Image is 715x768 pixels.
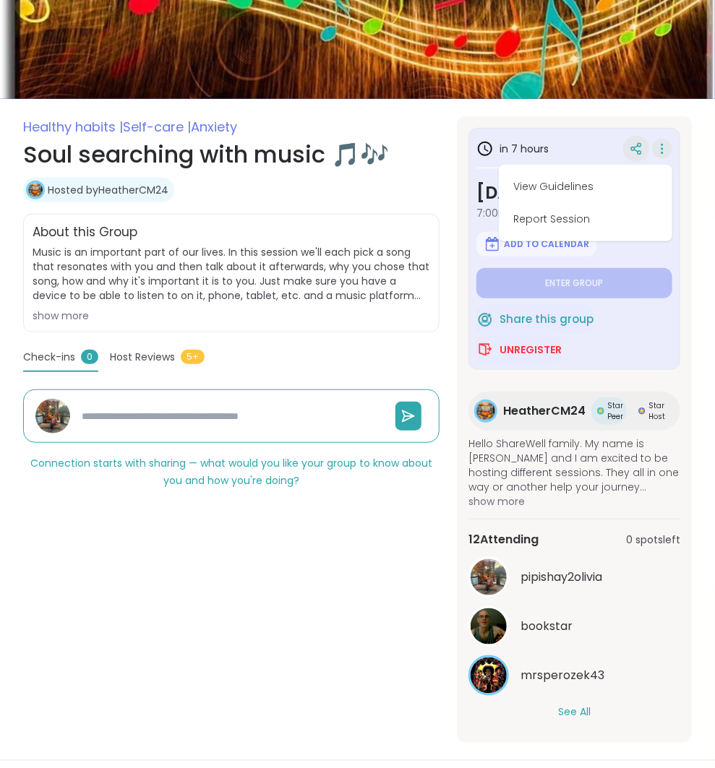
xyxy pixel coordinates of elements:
span: Connection starts with sharing — what would you like your group to know about you and how you're ... [30,456,432,488]
button: Enter group [476,268,672,298]
span: 0 spots left [626,532,680,548]
button: View Guidelines [505,171,667,203]
span: show more [468,494,680,509]
span: HeatherCM24 [503,402,586,420]
span: Enter group [546,277,604,289]
span: Healthy habits | [23,118,123,136]
a: Hosted byHeatherCM24 [48,183,168,197]
span: 12 Attending [468,531,539,548]
button: Add to Calendar [476,232,596,256]
span: Star Peer [607,400,623,422]
h3: [DATE] [476,180,672,206]
span: Check-ins [23,350,75,365]
a: HeatherCM24HeatherCM24Star PeerStar PeerStar HostStar Host [468,392,680,431]
span: Hello ShareWell family. My name is [PERSON_NAME] and I am excited to be hosting different session... [468,436,680,494]
h2: About this Group [33,223,137,242]
a: bookstarbookstar [468,606,680,647]
span: Self-care | [123,118,191,136]
h3: in 7 hours [476,140,549,158]
img: HeatherCM24 [28,183,43,197]
span: bookstar [521,618,573,635]
span: 5+ [181,350,205,364]
span: Anxiety [191,118,237,136]
span: 0 [81,350,98,364]
span: Unregister [500,342,562,357]
img: pipishay2olivia [35,399,70,433]
span: Add to Calendar [504,238,589,250]
span: pipishay2olivia [521,569,602,586]
span: Host Reviews [110,350,175,365]
button: Report Session [505,203,667,236]
a: pipishay2oliviapipishay2olivia [468,557,680,597]
div: show more [33,309,430,323]
h1: Soul searching with music 🎵🎶 [23,137,440,172]
button: Unregister [476,335,562,365]
button: Share this group [476,304,594,335]
img: mrsperozek43 [471,657,507,694]
a: mrsperozek43mrsperozek43 [468,655,680,696]
img: bookstar [471,608,507,644]
img: HeatherCM24 [476,402,495,420]
img: ShareWell Logomark [476,341,494,358]
span: mrsperozek43 [521,667,604,684]
span: Star Host [648,400,665,422]
img: pipishay2olivia [471,559,507,595]
button: See All [558,704,591,720]
span: Share this group [500,311,594,328]
img: Star Peer [597,407,604,415]
img: ShareWell Logomark [484,236,501,253]
img: ShareWell Logomark [476,311,494,328]
span: 7:00PM - 8:00PM EDT [476,206,672,220]
span: Music is an important part of our lives. In this session we'll each pick a song that resonates wi... [33,245,430,303]
img: Star Host [638,407,646,415]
